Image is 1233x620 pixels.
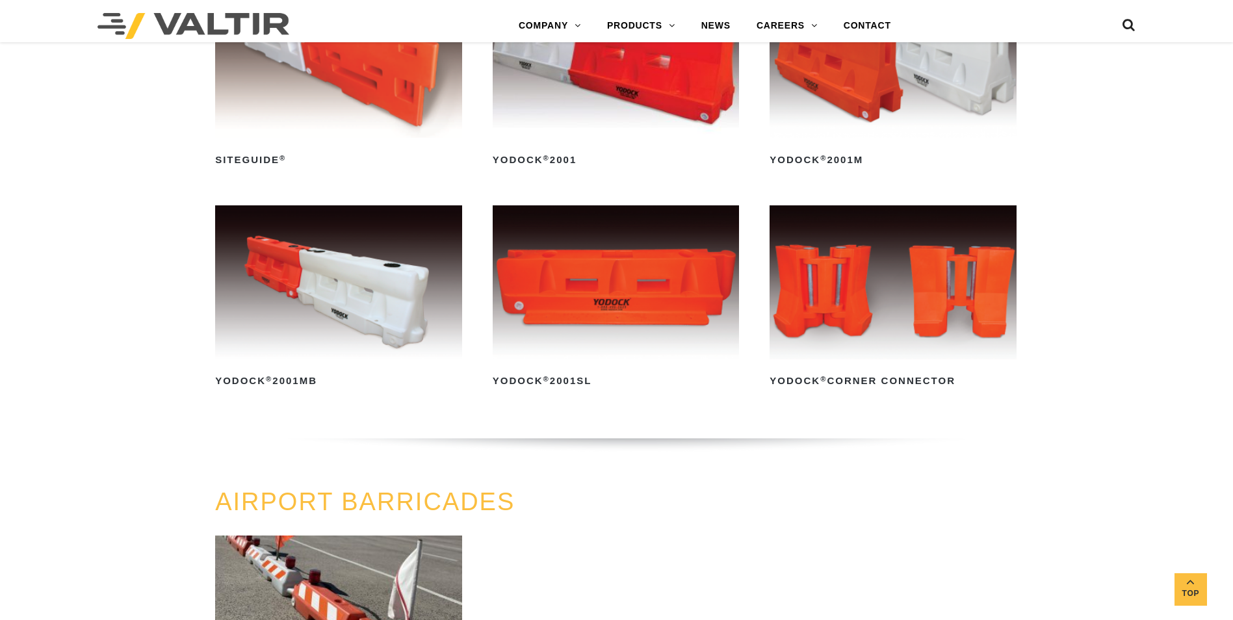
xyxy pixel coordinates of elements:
a: COMPANY [506,13,594,39]
sup: ® [820,375,827,383]
a: Top [1175,573,1207,606]
a: CAREERS [744,13,831,39]
h2: Yodock 2001SL [493,371,740,392]
h2: SiteGuide [215,149,462,170]
sup: ® [543,154,550,162]
h2: Yodock Corner Connector [770,371,1017,392]
a: Yodock®2001MB [215,205,462,392]
a: Yodock®Corner Connector [770,205,1017,392]
h2: Yodock 2001M [770,149,1017,170]
sup: ® [266,375,272,383]
sup: ® [279,154,286,162]
a: CONTACT [831,13,904,39]
span: Top [1175,586,1207,601]
a: NEWS [688,13,744,39]
sup: ® [543,375,550,383]
img: Valtir [97,13,289,39]
a: PRODUCTS [594,13,688,39]
a: AIRPORT BARRICADES [215,488,515,515]
h2: Yodock 2001MB [215,371,462,392]
h2: Yodock 2001 [493,149,740,170]
sup: ® [820,154,827,162]
a: Yodock®2001SL [493,205,740,392]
